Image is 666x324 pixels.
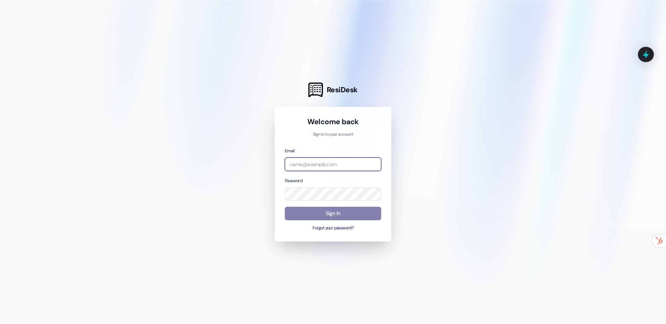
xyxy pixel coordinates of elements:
button: Sign In [285,207,381,220]
p: Sign in to your account [285,131,381,138]
img: ResiDesk Logo [308,83,323,97]
span: ResiDesk [327,85,358,95]
h1: Welcome back [285,117,381,127]
input: name@example.com [285,157,381,171]
label: Password [285,178,302,184]
label: Email [285,148,294,154]
button: Forgot your password? [285,225,381,231]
